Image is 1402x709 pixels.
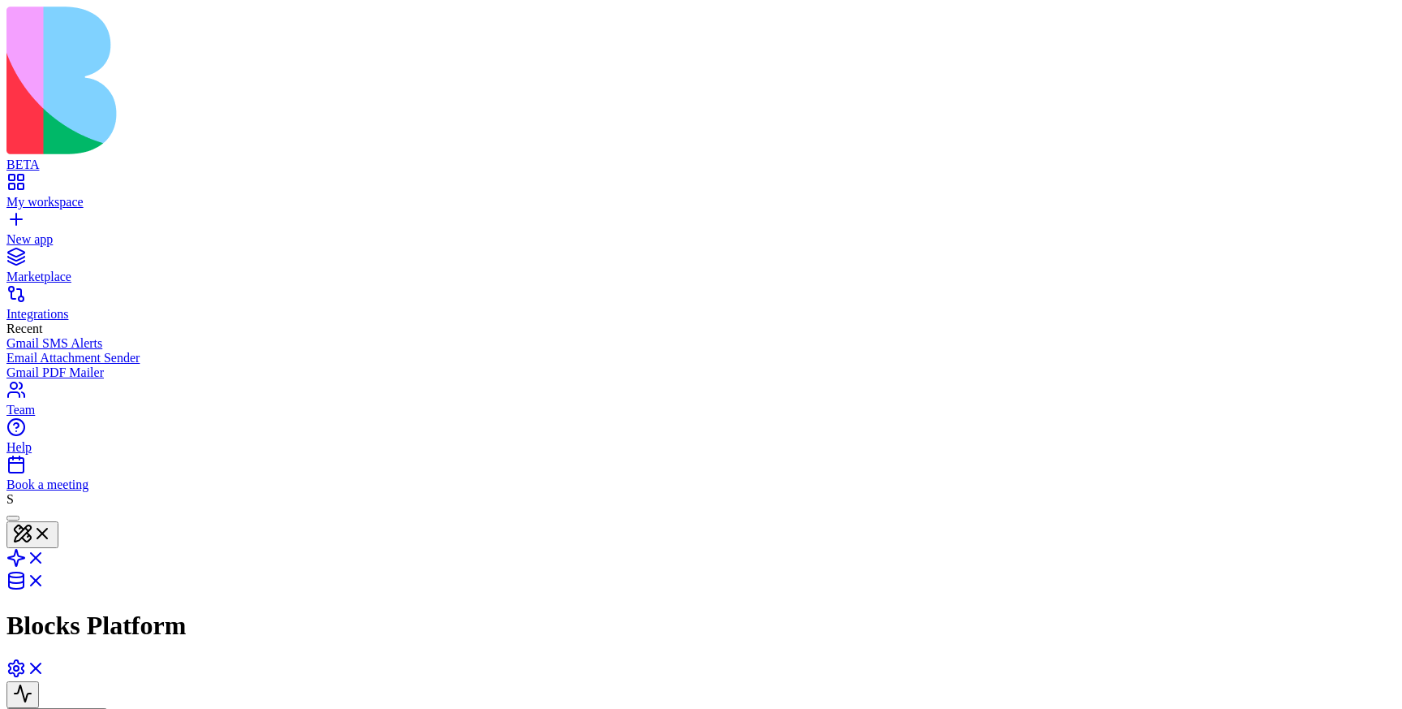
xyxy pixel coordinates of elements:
div: Marketplace [6,270,1396,284]
h1: Blocks Platform [6,611,1396,641]
a: My workspace [6,180,1396,210]
span: Recent [6,322,42,335]
div: Help [6,440,1396,455]
a: Help [6,426,1396,455]
a: Team [6,388,1396,417]
a: Integrations [6,292,1396,322]
div: Team [6,403,1396,417]
div: Integrations [6,307,1396,322]
a: Gmail PDF Mailer [6,365,1396,380]
img: logo [6,6,659,154]
div: New app [6,232,1396,247]
div: My workspace [6,195,1396,210]
a: BETA [6,143,1396,172]
a: Email Attachment Sender [6,351,1396,365]
a: Marketplace [6,255,1396,284]
a: Book a meeting [6,463,1396,492]
a: Gmail SMS Alerts [6,336,1396,351]
div: BETA [6,158,1396,172]
span: S [6,492,14,506]
div: Book a meeting [6,478,1396,492]
a: New app [6,218,1396,247]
